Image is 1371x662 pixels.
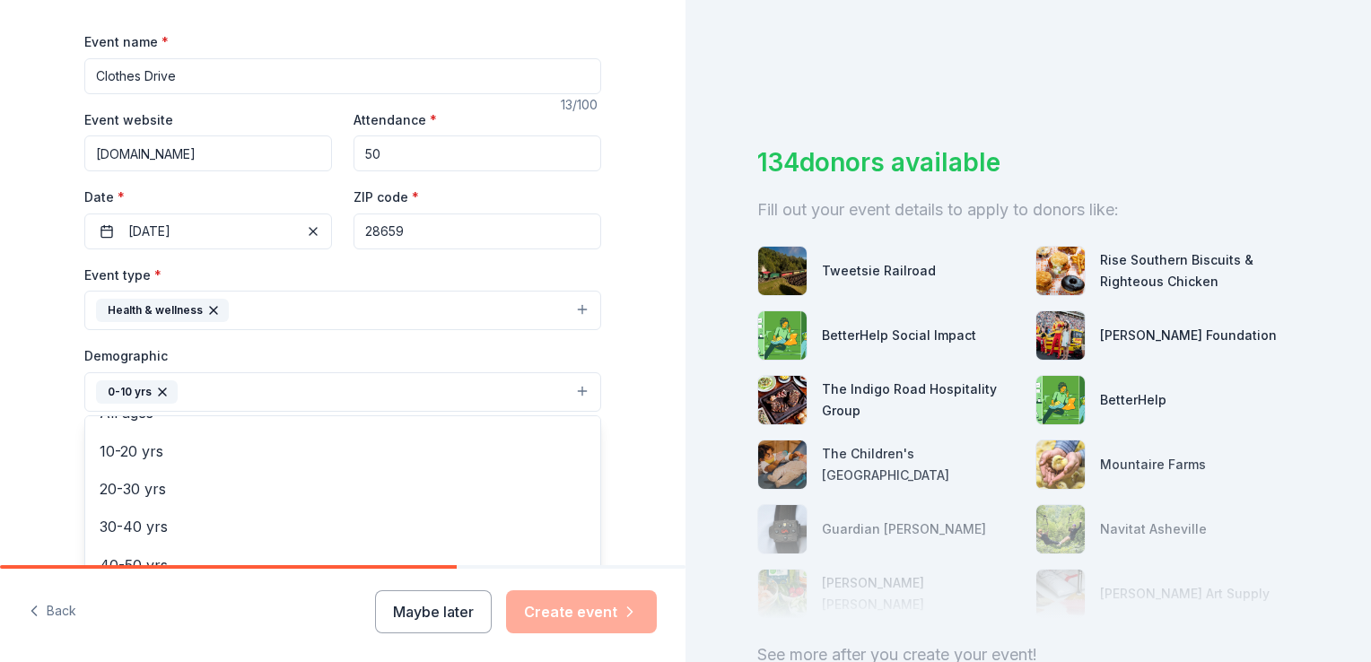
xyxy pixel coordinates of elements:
[100,440,586,463] span: 10-20 yrs
[84,415,601,631] div: 0-10 yrs
[96,380,178,404] div: 0-10 yrs
[100,477,586,501] span: 20-30 yrs
[100,515,586,538] span: 30-40 yrs
[84,372,601,412] button: 0-10 yrs
[100,553,586,577] span: 40-50 yrs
